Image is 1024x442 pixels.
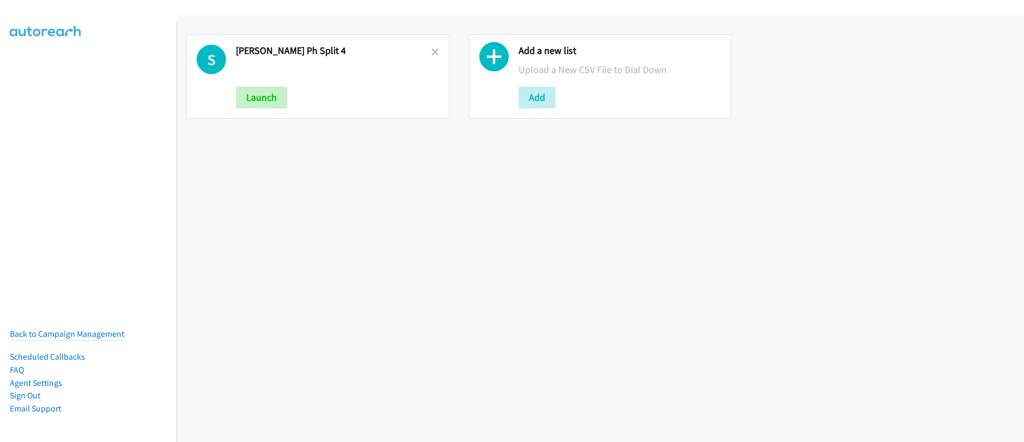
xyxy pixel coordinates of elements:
[519,45,722,57] h2: Add a new list
[519,87,556,108] button: Add
[10,378,62,388] a: Agent Settings
[519,62,722,77] p: Upload a New CSV File to Dial Down
[10,365,24,375] a: FAQ
[197,45,226,74] h1: S
[10,390,40,401] a: Sign Out
[10,329,124,339] a: Back to Campaign Management
[10,352,85,362] a: Scheduled Callbacks
[236,45,431,57] h2: [PERSON_NAME] Ph Split 4
[236,87,287,108] button: Launch
[10,403,61,414] a: Email Support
